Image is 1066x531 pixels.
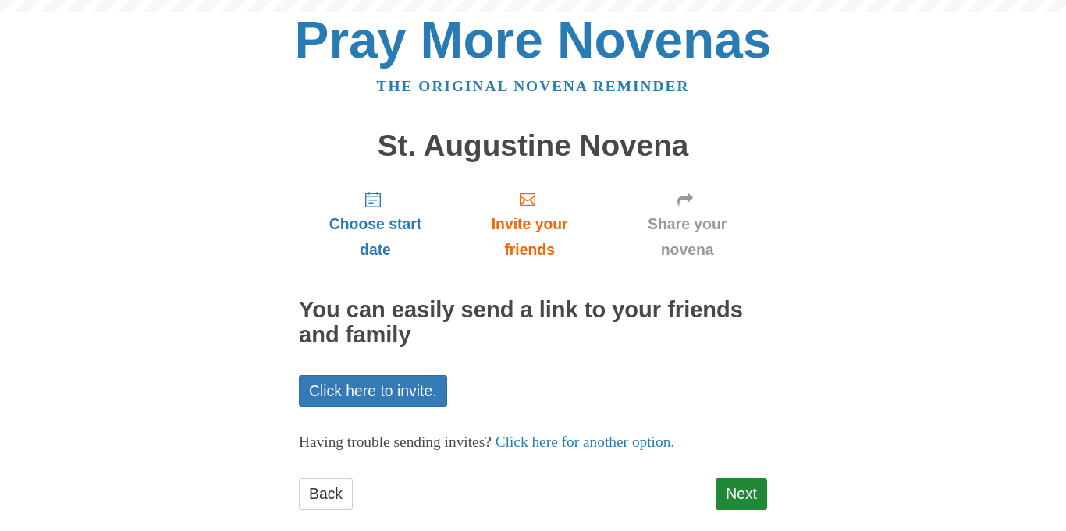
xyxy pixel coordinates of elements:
a: Back [299,478,353,510]
a: Share your novena [607,178,767,271]
a: The original novena reminder [377,78,690,94]
a: Next [716,478,767,510]
a: Click here for another option. [496,434,675,450]
span: Having trouble sending invites? [299,434,492,450]
h1: St. Augustine Novena [299,129,767,163]
span: Invite your friends [467,211,592,263]
h2: You can easily send a link to your friends and family [299,298,767,348]
span: Choose start date [314,211,436,263]
a: Choose start date [299,178,452,271]
a: Invite your friends [452,178,607,271]
a: Click here to invite. [299,375,447,407]
span: Share your novena [623,211,752,263]
a: Pray More Novenas [295,11,772,69]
